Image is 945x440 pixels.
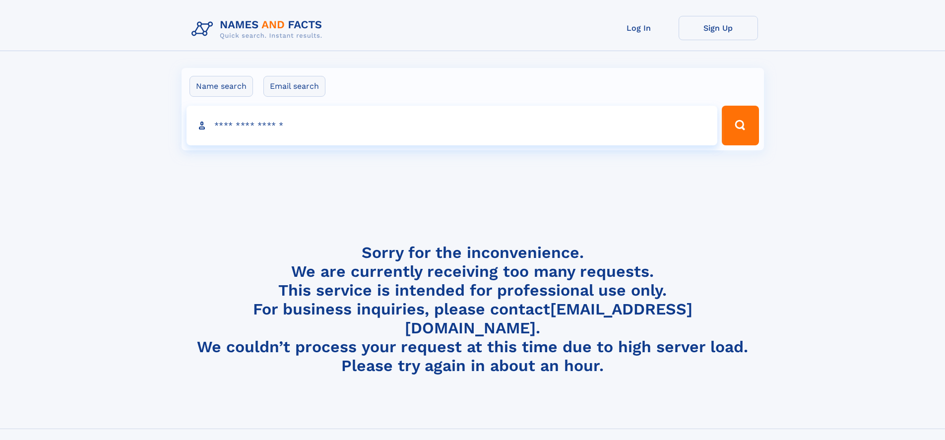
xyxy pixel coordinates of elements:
[599,16,679,40] a: Log In
[263,76,325,97] label: Email search
[188,16,330,43] img: Logo Names and Facts
[679,16,758,40] a: Sign Up
[189,76,253,97] label: Name search
[405,300,693,337] a: [EMAIL_ADDRESS][DOMAIN_NAME]
[722,106,758,145] button: Search Button
[188,243,758,376] h4: Sorry for the inconvenience. We are currently receiving too many requests. This service is intend...
[187,106,718,145] input: search input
